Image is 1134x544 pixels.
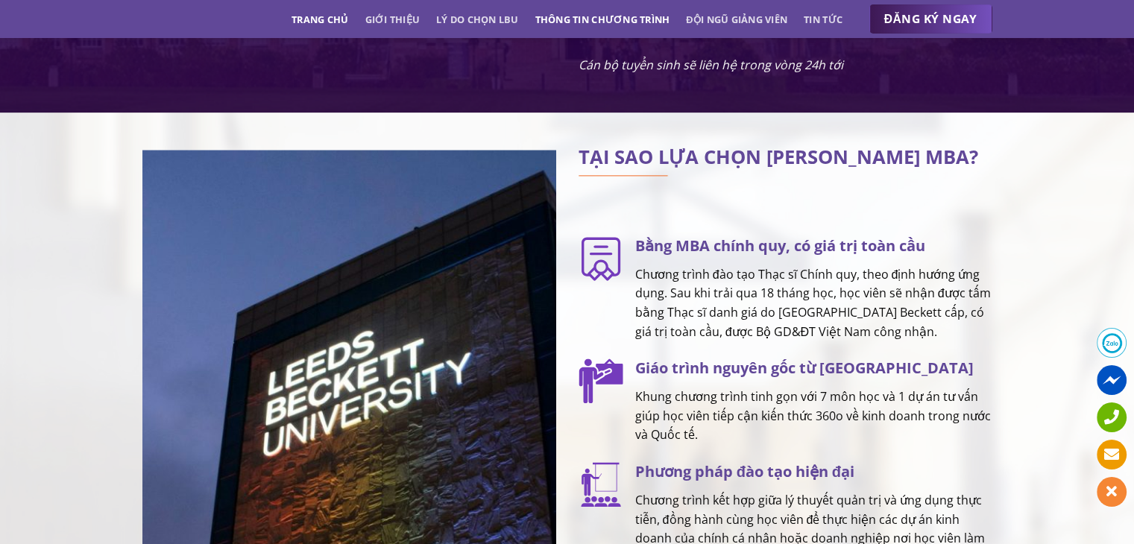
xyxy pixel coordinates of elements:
img: line-lbu.jpg [579,175,668,177]
p: Khung chương trình tinh gọn với 7 môn học và 1 dự án tư vấn giúp học viên tiếp cận kiến thức 360o... [635,388,992,445]
a: ĐĂNG KÝ NGAY [869,4,992,34]
h3: Giáo trình nguyên gốc từ [GEOGRAPHIC_DATA] [635,356,992,380]
h2: TẠI SAO LỰA CHỌN [PERSON_NAME] MBA? [579,150,992,165]
a: Thông tin chương trình [535,6,670,33]
a: Lý do chọn LBU [436,6,519,33]
a: Trang chủ [292,6,348,33]
h3: Bằng MBA chính quy, có giá trị toàn cầu [635,234,992,258]
h3: Phương pháp đào tạo hiện đại [635,460,992,484]
a: Tin tức [804,6,842,33]
a: Giới thiệu [365,6,420,33]
p: Chương trình đào tạo Thạc sĩ Chính quy, theo định hướng ứng dụng. Sau khi trải qua 18 tháng học, ... [635,265,992,341]
em: Cán bộ tuyển sinh sẽ liên hệ trong vòng 24h tới [579,57,843,73]
span: ĐĂNG KÝ NGAY [884,10,977,28]
a: Đội ngũ giảng viên [686,6,787,33]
